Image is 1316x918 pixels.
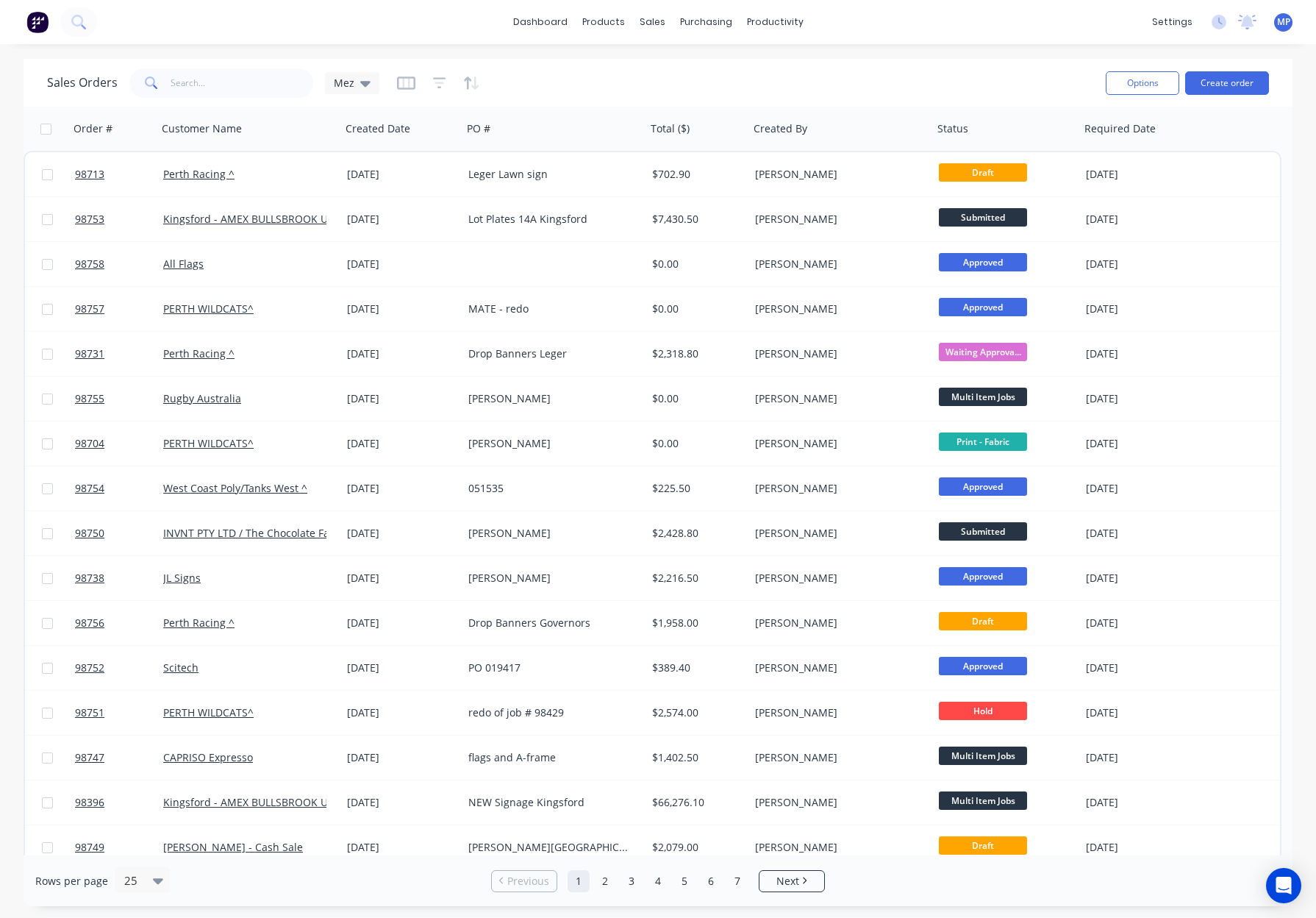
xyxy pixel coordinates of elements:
span: Print - Fabric [939,433,1027,451]
div: $225.50 [652,481,739,496]
span: 98753 [75,212,104,227]
div: settings [1145,11,1200,33]
a: 98753 [75,197,163,241]
a: PERTH WILDCATS^ [163,302,254,316]
div: [DATE] [347,661,457,675]
div: $2,428.80 [652,526,739,541]
div: Created By [754,121,807,136]
span: 98756 [75,616,104,630]
a: All Flags [163,257,204,271]
span: Mez [334,75,354,90]
span: 98713 [75,167,104,182]
a: Page 3 [621,870,643,892]
a: 98747 [75,736,163,780]
a: Perth Racing ^ [163,167,235,181]
span: Approved [939,253,1027,271]
div: Order # [74,121,112,136]
div: $0.00 [652,391,739,406]
div: MATE - redo [468,302,632,316]
span: Approved [939,477,1027,496]
div: [DATE] [347,571,457,586]
div: [DATE] [347,257,457,271]
span: Draft [939,612,1027,630]
span: Draft [939,163,1027,182]
div: [PERSON_NAME] [755,705,918,720]
div: [DATE] [347,705,457,720]
div: [PERSON_NAME] [468,571,632,586]
div: [DATE] [1086,840,1203,855]
a: CAPRISO Expresso [163,750,253,764]
span: Previous [507,874,549,889]
a: West Coast Poly/Tanks West ^ [163,481,307,495]
a: Page 7 [726,870,748,892]
span: 98704 [75,436,104,451]
div: [DATE] [1086,571,1203,586]
div: [DATE] [347,302,457,316]
a: Next page [759,874,824,889]
input: Search... [171,68,314,98]
a: 98752 [75,646,163,690]
a: Kingsford - AMEX BULLSBROOK UNITY TRUST (AMEXBULL) ^ [163,212,455,226]
div: [DATE] [1086,526,1203,541]
div: PO # [467,121,490,136]
a: 98757 [75,287,163,331]
a: Previous page [492,874,557,889]
a: PERTH WILDCATS^ [163,436,254,450]
a: Page 5 [673,870,695,892]
div: $2,079.00 [652,840,739,855]
div: $0.00 [652,302,739,316]
div: [DATE] [1086,391,1203,406]
span: Draft [939,836,1027,855]
div: [PERSON_NAME] [755,481,918,496]
div: Open Intercom Messenger [1266,868,1301,903]
div: [DATE] [347,212,457,227]
h1: Sales Orders [47,76,118,90]
a: Perth Racing ^ [163,616,235,630]
div: $1,402.50 [652,750,739,765]
div: [DATE] [1086,167,1203,182]
div: [PERSON_NAME] [755,436,918,451]
a: Scitech [163,661,199,675]
div: [PERSON_NAME] [755,616,918,630]
div: $702.90 [652,167,739,182]
span: Multi Item Jobs [939,791,1027,810]
div: [DATE] [1086,436,1203,451]
div: [DATE] [1086,616,1203,630]
div: [DATE] [347,436,457,451]
span: 98750 [75,526,104,541]
div: redo of job # 98429 [468,705,632,720]
div: $2,574.00 [652,705,739,720]
a: 98731 [75,332,163,376]
div: Status [937,121,968,136]
div: [PERSON_NAME] [755,257,918,271]
span: MP [1277,15,1290,29]
span: Rows per page [35,874,108,889]
div: [DATE] [347,391,457,406]
div: [DATE] [1086,257,1203,271]
span: 98747 [75,750,104,765]
span: Multi Item Jobs [939,747,1027,765]
span: Hold [939,702,1027,720]
div: Drop Banners Governors [468,616,632,630]
div: Total ($) [651,121,690,136]
div: Required Date [1084,121,1156,136]
a: 98738 [75,556,163,600]
div: [DATE] [347,346,457,361]
div: [PERSON_NAME] [755,750,918,765]
div: PO 019417 [468,661,632,675]
a: PERTH WILDCATS^ [163,705,254,719]
span: 98738 [75,571,104,586]
a: 98704 [75,421,163,466]
span: Next [776,874,799,889]
div: [DATE] [347,795,457,810]
div: [DATE] [1086,212,1203,227]
button: Create order [1185,71,1269,95]
div: [DATE] [1086,795,1203,810]
a: 98751 [75,691,163,735]
div: NEW Signage Kingsford [468,795,632,810]
div: [PERSON_NAME] [755,795,918,810]
div: [DATE] [1086,750,1203,765]
a: Page 4 [647,870,669,892]
div: [DATE] [347,840,457,855]
span: 98731 [75,346,104,361]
